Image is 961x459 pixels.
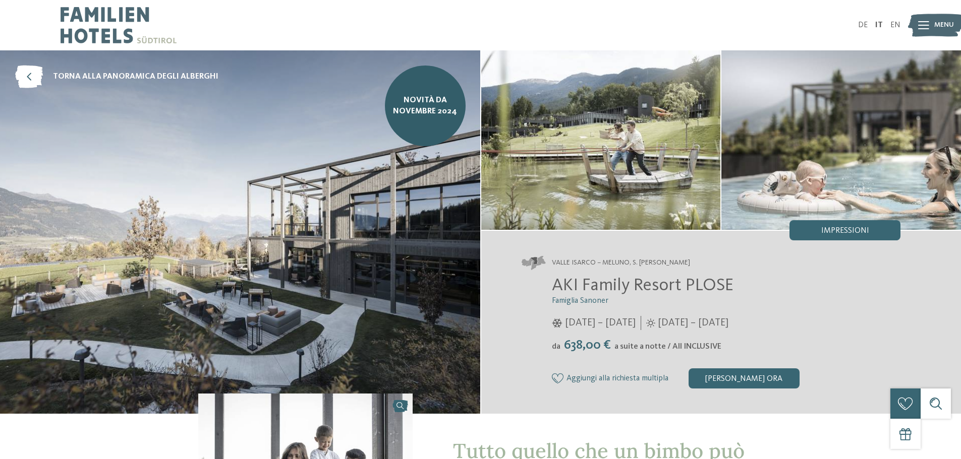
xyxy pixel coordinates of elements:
[15,65,218,88] a: torna alla panoramica degli alberghi
[934,20,954,30] span: Menu
[567,374,668,383] span: Aggiungi alla richiesta multipla
[552,343,560,351] span: da
[565,316,636,330] span: [DATE] – [DATE]
[392,95,458,117] span: NOVITÀ da novembre 2024
[481,50,721,230] img: AKI: tutto quello che un bimbo può desiderare
[552,318,562,327] i: Orari d'apertura inverno
[721,50,961,230] img: AKI: tutto quello che un bimbo può desiderare
[689,368,800,388] div: [PERSON_NAME] ora
[875,21,883,29] a: IT
[552,297,608,305] span: Famiglia Sanoner
[890,21,900,29] a: EN
[552,258,690,268] span: Valle Isarco – Meluno, S. [PERSON_NAME]
[53,71,218,82] span: torna alla panoramica degli alberghi
[614,343,721,351] span: a suite a notte / All INCLUSIVE
[561,339,613,352] span: 638,00 €
[858,21,868,29] a: DE
[552,277,733,294] span: AKI Family Resort PLOSE
[646,318,655,327] i: Orari d'apertura estate
[821,227,869,235] span: Impressioni
[658,316,728,330] span: [DATE] – [DATE]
